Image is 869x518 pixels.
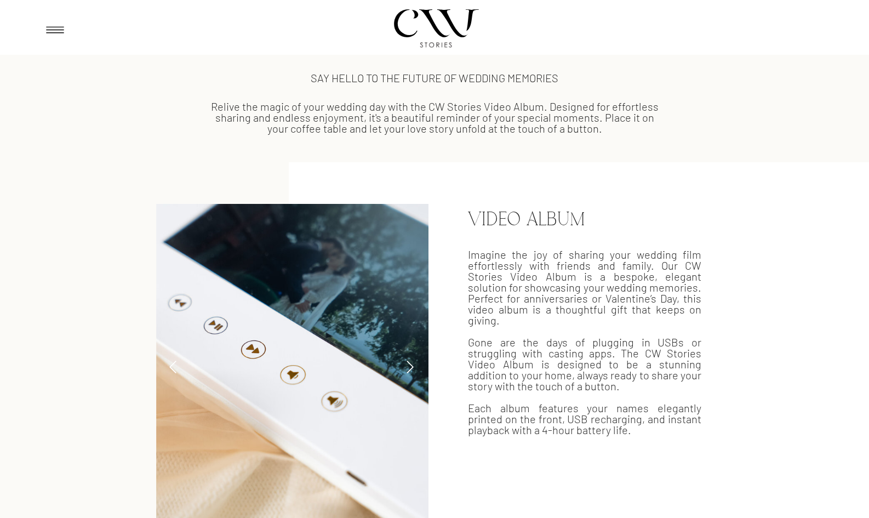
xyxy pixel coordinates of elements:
h1: cw [391,4,481,34]
h1: Introducing the CW Stories Video Album [206,7,663,53]
h1: Video Album [468,210,643,239]
p: Imagine the joy of sharing your wedding film effortlessly with friends and family. Our CW Stories... [468,249,701,440]
p: Relive the magic of your wedding day with the CW Stories Video Album. Designed for effortless sha... [206,101,663,136]
h2: Say Hello to the Future of Wedding Memories [206,72,663,101]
